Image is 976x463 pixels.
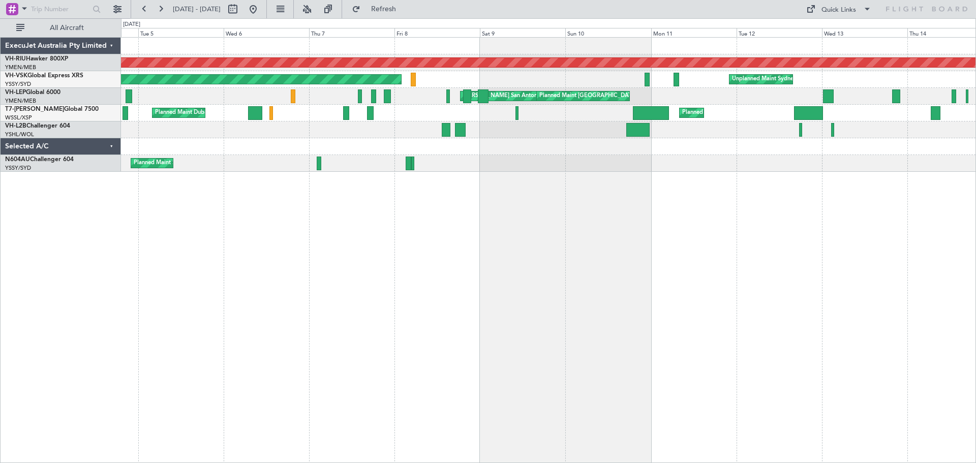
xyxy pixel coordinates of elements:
[394,28,480,37] div: Fri 8
[5,131,34,138] a: YSHL/WOL
[123,20,140,29] div: [DATE]
[5,80,31,88] a: YSSY/SYD
[5,123,26,129] span: VH-L2B
[565,28,651,37] div: Sun 10
[651,28,737,37] div: Mon 11
[173,5,221,14] span: [DATE] - [DATE]
[5,123,70,129] a: VH-L2BChallenger 604
[801,1,876,17] button: Quick Links
[480,28,565,37] div: Sat 9
[155,105,255,120] div: Planned Maint Dubai (Al Maktoum Intl)
[732,72,857,87] div: Unplanned Maint Sydney ([PERSON_NAME] Intl)
[539,88,734,104] div: Planned Maint [GEOGRAPHIC_DATA] ([GEOGRAPHIC_DATA] International)
[31,2,89,17] input: Trip Number
[11,20,110,36] button: All Aircraft
[5,157,74,163] a: N604AUChallenger 604
[138,28,224,37] div: Tue 5
[5,89,26,96] span: VH-LEP
[362,6,405,13] span: Refresh
[5,56,68,62] a: VH-RIUHawker 800XP
[5,164,31,172] a: YSSY/SYD
[134,156,252,171] div: Planned Maint Sydney ([PERSON_NAME] Intl)
[821,5,856,15] div: Quick Links
[5,157,30,163] span: N604AU
[737,28,822,37] div: Tue 12
[347,1,408,17] button: Refresh
[309,28,394,37] div: Thu 7
[682,105,842,120] div: Planned Maint [GEOGRAPHIC_DATA] ([GEOGRAPHIC_DATA])
[5,97,36,105] a: YMEN/MEB
[5,114,32,121] a: WSSL/XSP
[5,64,36,71] a: YMEN/MEB
[5,73,83,79] a: VH-VSKGlobal Express XRS
[224,28,309,37] div: Wed 6
[463,88,588,104] div: [PERSON_NAME] San Antonio (San Antonio Intl)
[5,56,26,62] span: VH-RIU
[5,89,60,96] a: VH-LEPGlobal 6000
[5,106,99,112] a: T7-[PERSON_NAME]Global 7500
[822,28,907,37] div: Wed 13
[5,106,64,112] span: T7-[PERSON_NAME]
[26,24,107,32] span: All Aircraft
[5,73,27,79] span: VH-VSK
